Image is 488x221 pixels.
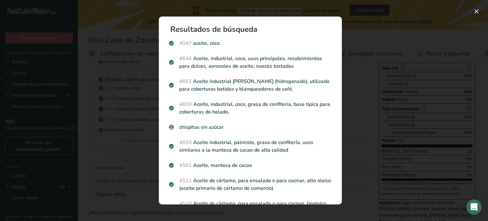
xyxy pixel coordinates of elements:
[169,123,332,131] p: chispitas sin azúcar
[169,200,332,215] p: Aceite de cártamo, para ensalada o para cocinar, linoleico (más del 70%)
[169,100,332,116] p: Aceite, industrial, coco, grasa de confitería, base típica para coberturas de helado.
[169,177,332,192] p: Aceite de cártamo, para ensalada o para cocinar, alto oleico (aceite primario de cártamo de comer...
[169,78,332,93] p: Aceite industrial [PERSON_NAME] (hidrogenado), utilizado para coberturas batidas y blanqueadores ...
[169,139,332,154] p: Aceite industrial, palmiste, grasa de confitería, usos similares a la manteca de cacao de alta ca...
[466,199,482,215] div: Open Intercom Messenger
[169,39,332,47] p: aceite, coco
[170,25,335,33] h1: Resultados de búsqueda
[169,55,332,70] p: Aceite, industrial, coco, usos principales, recubrimientos para dulces, aerosoles de aceite, nuec...
[179,162,192,169] span: 4501
[179,55,192,62] span: 4646
[169,162,332,169] p: Aceite, manteca de cacao
[179,139,192,146] span: 4656
[179,101,192,108] span: 4659
[179,200,192,207] span: 4510
[179,78,192,85] span: 4661
[179,40,192,47] span: 4047
[179,177,192,184] span: 4511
